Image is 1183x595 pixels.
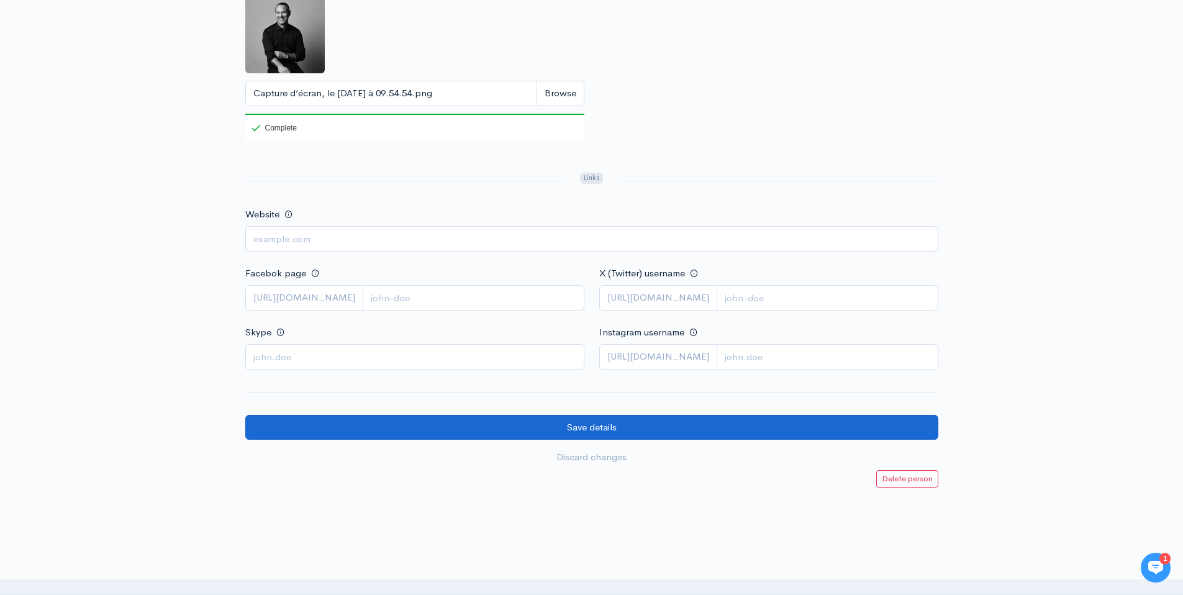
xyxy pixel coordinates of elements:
div: Complete [252,124,297,132]
label: X (Twitter) username [599,266,685,281]
input: Save details [245,415,938,440]
label: Website [245,207,279,222]
a: Delete person [876,470,938,488]
button: New conversation [19,165,229,189]
iframe: gist-messenger-bubble-iframe [1141,553,1171,583]
h1: Hi 👋 [19,60,230,80]
span: [URL][DOMAIN_NAME] [599,285,717,311]
input: example.com [245,226,938,252]
a: Discard changes [245,445,938,470]
input: Search articles [36,234,222,258]
span: Links [580,173,603,184]
label: Facebok page [245,266,306,281]
div: 100% [245,114,584,115]
div: Complete [245,114,299,142]
span: New conversation [80,172,149,182]
small: Delete person [882,473,933,484]
input: john.doe [717,344,938,370]
span: [URL][DOMAIN_NAME] [245,285,363,311]
p: Find an answer quickly [17,213,232,228]
label: Skype [245,325,271,340]
input: john-doe [363,285,584,311]
input: john-doe [717,285,938,311]
input: john.doe [245,344,584,370]
label: Instagram username [599,325,684,340]
span: [URL][DOMAIN_NAME] [599,344,717,370]
h2: Just let us know if you need anything and we'll be happy to help! 🙂 [19,83,230,142]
